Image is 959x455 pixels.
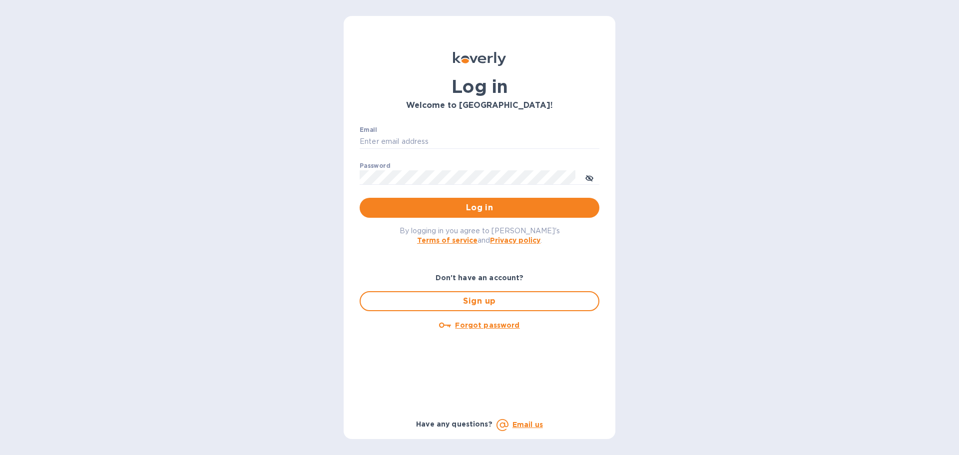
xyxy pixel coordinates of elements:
[416,420,492,428] b: Have any questions?
[360,76,599,97] h1: Log in
[579,167,599,187] button: toggle password visibility
[455,321,519,329] u: Forgot password
[368,202,591,214] span: Log in
[417,236,478,244] a: Terms of service
[436,274,524,282] b: Don't have an account?
[453,52,506,66] img: Koverly
[400,227,560,244] span: By logging in you agree to [PERSON_NAME]'s and .
[490,236,540,244] a: Privacy policy
[360,163,390,169] label: Password
[360,127,377,133] label: Email
[360,198,599,218] button: Log in
[360,134,599,149] input: Enter email address
[360,101,599,110] h3: Welcome to [GEOGRAPHIC_DATA]!
[369,295,590,307] span: Sign up
[512,421,543,429] a: Email us
[360,291,599,311] button: Sign up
